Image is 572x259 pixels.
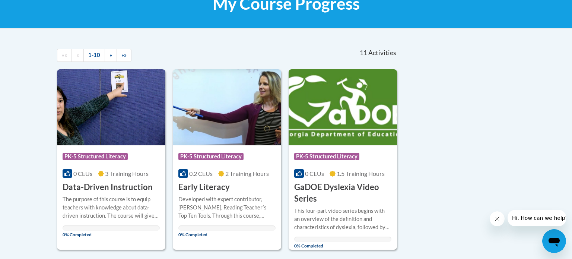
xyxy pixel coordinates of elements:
[508,210,566,226] iframe: Message from company
[289,69,397,250] a: Course LogoPK-5 Structured Literacy0 CEUs1.5 Training Hours GaDOE Dyslexia Video SeriesThis four-...
[360,49,367,57] span: 11
[4,5,60,11] span: Hi. How can we help?
[76,52,79,58] span: «
[305,170,324,177] span: 0 CEUs
[178,153,244,160] span: PK-5 Structured Literacy
[178,181,230,193] h3: Early Literacy
[57,69,165,250] a: Course LogoPK-5 Structured Literacy0 CEUs3 Training Hours Data-Driven InstructionThe purpose of t...
[294,207,391,231] div: This four-part video series begins with an overview of the definition and characteristics of dysl...
[83,49,105,62] a: 1-10
[225,170,269,177] span: 2 Training Hours
[178,195,276,220] div: Developed with expert contributor, [PERSON_NAME], Reading Teacherʹs Top Ten Tools. Through this c...
[490,211,505,226] iframe: Close message
[189,170,213,177] span: 0.2 CEUs
[121,52,127,58] span: »»
[105,49,117,62] a: Next
[173,69,281,250] a: Course LogoPK-5 Structured Literacy0.2 CEUs2 Training Hours Early LiteracyDeveloped with expert c...
[337,170,385,177] span: 1.5 Training Hours
[62,52,67,58] span: ««
[63,181,153,193] h3: Data-Driven Instruction
[294,181,391,205] h3: GaDOE Dyslexia Video Series
[117,49,131,62] a: End
[368,49,396,57] span: Activities
[109,52,112,58] span: »
[63,153,128,160] span: PK-5 Structured Literacy
[105,170,149,177] span: 3 Training Hours
[173,69,281,145] img: Course Logo
[73,170,92,177] span: 0 CEUs
[57,49,72,62] a: Begining
[289,69,397,145] img: Course Logo
[57,69,165,145] img: Course Logo
[71,49,84,62] a: Previous
[294,153,359,160] span: PK-5 Structured Literacy
[63,195,160,220] div: The purpose of this course is to equip teachers with knowledge about data-driven instruction. The...
[542,229,566,253] iframe: Button to launch messaging window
